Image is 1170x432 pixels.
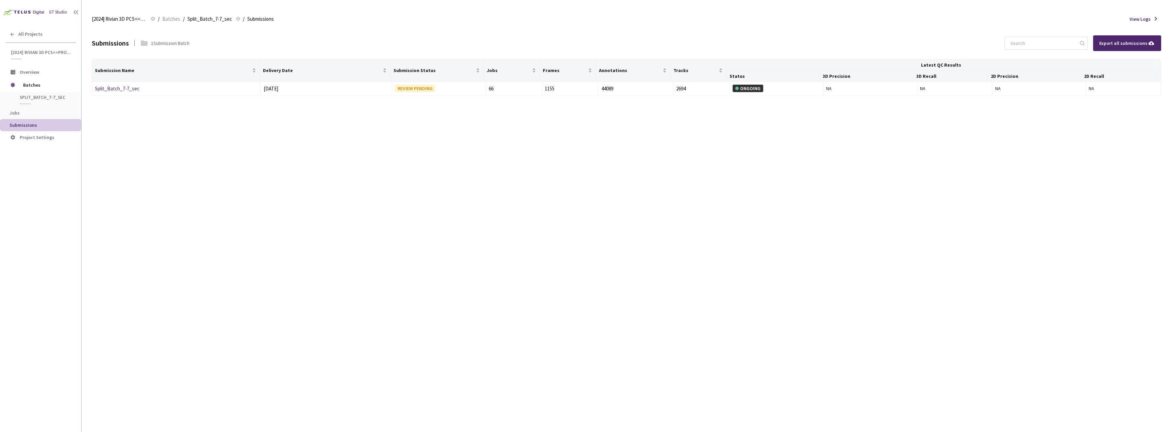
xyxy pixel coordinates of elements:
th: 2D Precision [988,71,1081,82]
a: Batches [161,15,182,22]
th: Submission Status [391,59,484,82]
div: 1 Submission Batch [151,39,189,47]
div: Submissions [92,38,129,48]
span: Jobs [487,68,531,73]
span: Submissions [10,122,37,128]
span: Jobs [10,110,20,116]
li: / [183,15,185,23]
span: Submission Status [394,68,474,73]
span: [2024] Rivian 3D PCS<>Production [92,15,147,23]
th: Annotations [596,59,671,82]
li: / [243,15,245,23]
th: 3D Recall [914,71,988,82]
div: GT Studio [49,9,67,16]
th: Submission Name [92,59,260,82]
th: Status [727,71,820,82]
div: [DATE] [264,85,389,93]
div: ONGOING [733,85,763,92]
th: Jobs [484,59,540,82]
th: Frames [540,59,596,82]
th: 2D Recall [1081,71,1156,82]
div: NA [1089,85,1158,92]
span: Split_Batch_7-7_sec [20,94,70,100]
span: Batches [23,78,70,92]
th: Tracks [671,59,727,82]
span: Delivery Date [263,68,381,73]
th: Latest QC Results [727,59,1156,71]
div: REVIEW PENDING [395,85,435,92]
span: Split_Batch_7-7_sec [187,15,232,23]
input: Search [1006,37,1079,49]
div: NA [826,85,914,92]
th: Delivery Date [260,59,391,82]
span: All Projects [18,31,43,37]
span: Frames [543,68,587,73]
div: NA [920,85,989,92]
div: NA [995,85,1083,92]
span: Annotations [599,68,662,73]
span: Submission Name [95,68,251,73]
div: 2694 [676,85,726,93]
span: Tracks [673,68,717,73]
div: 66 [489,85,539,93]
a: Split_Batch_7-7_sec [95,85,139,92]
span: View Logs [1130,15,1151,23]
th: 3D Precision [820,71,913,82]
span: Submissions [247,15,274,23]
div: Export all submissions [1099,39,1155,47]
div: 44089 [601,85,671,93]
li: / [158,15,160,23]
div: 1155 [545,85,595,93]
span: Overview [20,69,39,75]
span: Batches [162,15,180,23]
span: [2024] Rivian 3D PCS<>Production [11,50,72,55]
span: Project Settings [20,134,54,140]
